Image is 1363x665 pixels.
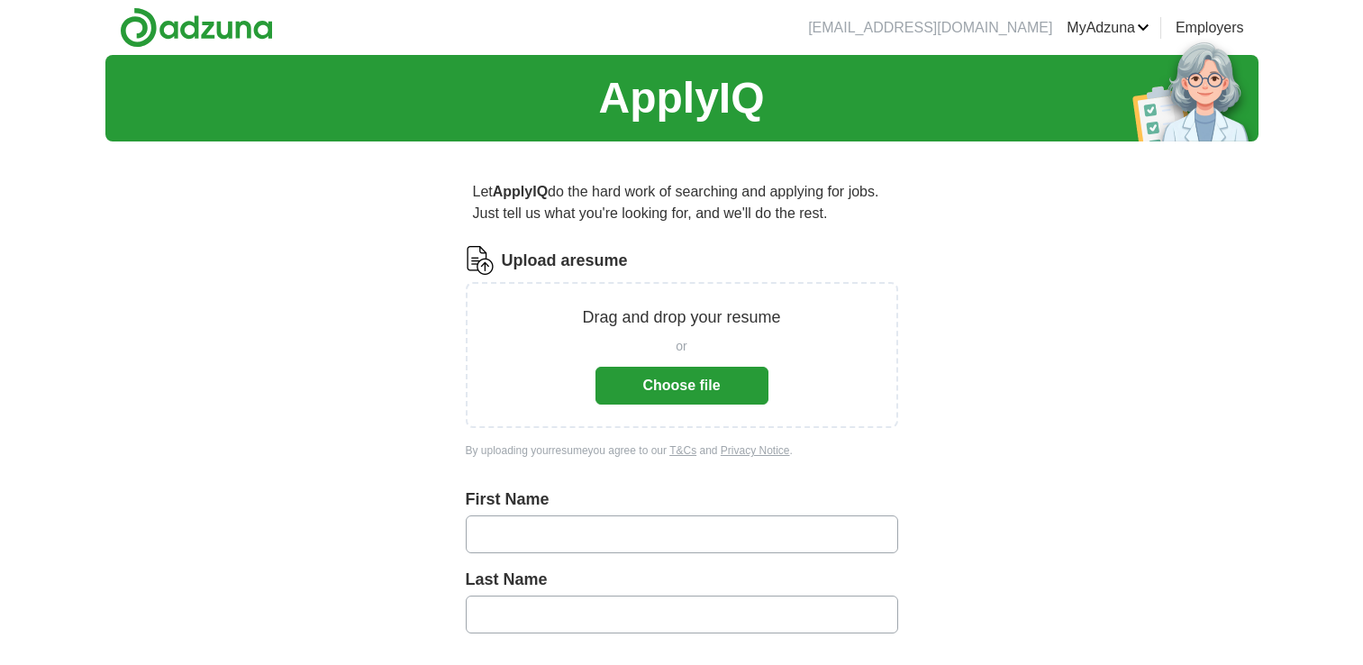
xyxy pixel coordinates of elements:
[466,568,898,592] label: Last Name
[595,367,768,405] button: Choose file
[598,66,764,131] h1: ApplyIQ
[669,444,696,457] a: T&Cs
[1176,17,1244,39] a: Employers
[466,442,898,459] div: By uploading your resume you agree to our and .
[721,444,790,457] a: Privacy Notice
[1067,17,1149,39] a: MyAdzuna
[808,17,1052,39] li: [EMAIL_ADDRESS][DOMAIN_NAME]
[493,184,548,199] strong: ApplyIQ
[120,7,273,48] img: Adzuna logo
[466,246,495,275] img: CV Icon
[676,337,686,356] span: or
[466,487,898,512] label: First Name
[582,305,780,330] p: Drag and drop your resume
[466,174,898,232] p: Let do the hard work of searching and applying for jobs. Just tell us what you're looking for, an...
[502,249,628,273] label: Upload a resume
